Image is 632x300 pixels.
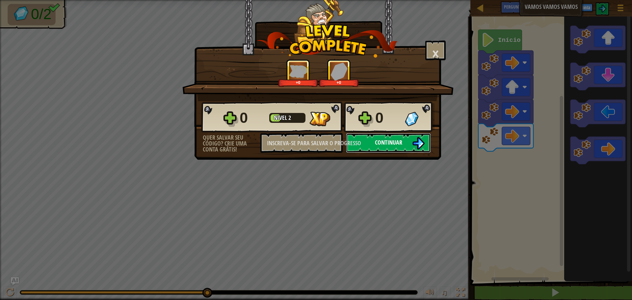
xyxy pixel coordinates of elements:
img: Gemas Ganhas [330,62,348,80]
img: level_complete.png [256,24,398,58]
img: Continuar [412,137,425,150]
font: 2 [288,114,291,122]
font: 0 [375,109,383,126]
button: Continuar [346,133,431,153]
button: Inscreva-se para salvar o progresso [260,133,343,153]
img: Gemas Ganhas [405,112,418,126]
font: Continuar [375,138,402,147]
font: Inscreva-se para salvar o progresso [267,139,361,147]
img: XP Ganho [309,112,330,126]
font: +0 [336,80,341,85]
font: Quer salvar seu código? Crie uma conta grátis! [203,133,247,153]
img: XP Ganho [289,65,307,78]
font: × [432,42,439,65]
font: Nível [274,114,287,122]
font: +0 [296,80,301,85]
font: 0 [240,109,248,126]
